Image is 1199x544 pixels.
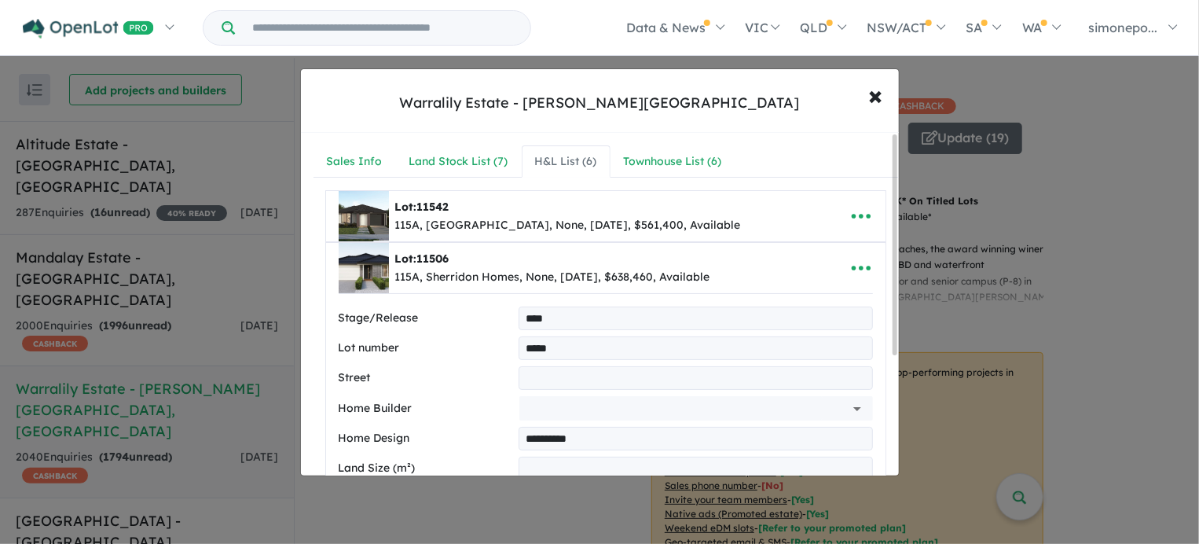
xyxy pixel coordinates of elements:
span: simonepo... [1088,20,1157,35]
label: Street [339,369,513,388]
label: Home Design [339,429,513,448]
label: Home Builder [339,399,514,418]
img: Warralily%20Estate%20-%20Armstrong%20Creek%20-%20Lot%2011542___1754440870.jpg [339,191,389,241]
label: Lot number [339,339,513,358]
div: 115A, [GEOGRAPHIC_DATA], None, [DATE], $561,400, Available [395,216,741,235]
input: Try estate name, suburb, builder or developer [238,11,527,45]
div: H&L List ( 6 ) [535,153,597,171]
div: 115A, Sherridon Homes, None, [DATE], $638,460, Available [395,268,710,287]
label: Stage/Release [339,309,513,328]
img: Openlot PRO Logo White [23,19,154,39]
div: Townhouse List ( 6 ) [624,153,722,171]
button: Open [846,398,868,420]
b: Lot: [395,200,449,214]
span: 11506 [417,252,449,266]
div: Land Stock List ( 7 ) [409,153,508,171]
label: Land Size (m²) [339,459,513,478]
img: Warralily%20Estate%20-%20Armstrong%20Creek%20-%20Lot%2011506___1754441018.jpg [339,243,389,293]
span: × [869,78,883,112]
div: Warralily Estate - [PERSON_NAME][GEOGRAPHIC_DATA] [400,93,800,113]
div: Sales Info [327,153,383,171]
span: 11542 [417,200,449,214]
b: Lot: [395,252,449,266]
